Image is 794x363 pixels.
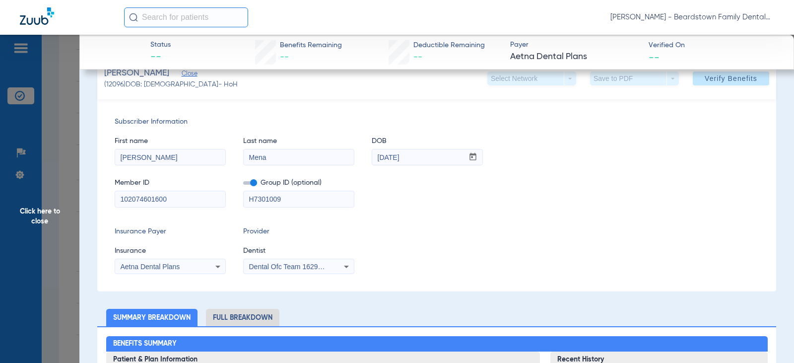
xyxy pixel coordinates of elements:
[463,149,483,165] button: Open calendar
[104,67,169,79] span: [PERSON_NAME]
[510,40,640,50] span: Payer
[129,13,138,22] img: Search Icon
[115,246,226,256] span: Insurance
[649,40,778,51] span: Verified On
[413,40,485,51] span: Deductible Remaining
[510,51,640,63] span: Aetna Dental Plans
[150,51,171,65] span: --
[243,246,354,256] span: Dentist
[150,40,171,50] span: Status
[243,136,354,146] span: Last name
[413,53,422,62] span: --
[372,136,483,146] span: DOB
[115,226,226,237] span: Insurance Payer
[115,117,759,127] span: Subscriber Information
[20,7,54,25] img: Zuub Logo
[106,336,768,352] h2: Benefits Summary
[121,263,180,271] span: Aetna Dental Plans
[649,52,660,62] span: --
[280,40,342,51] span: Benefits Remaining
[243,226,354,237] span: Provider
[115,178,226,188] span: Member ID
[693,72,769,85] button: Verify Benefits
[104,79,238,90] span: (12096) DOB: [DEMOGRAPHIC_DATA] - HoH
[206,309,279,326] li: Full Breakdown
[610,12,774,22] span: [PERSON_NAME] - Beardstown Family Dental
[249,263,341,271] span: Dental Ofc Team 1629471016
[280,53,289,62] span: --
[182,70,191,79] span: Close
[705,74,757,82] span: Verify Benefits
[115,136,226,146] span: First name
[243,178,354,188] span: Group ID (optional)
[124,7,248,27] input: Search for patients
[106,309,198,326] li: Summary Breakdown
